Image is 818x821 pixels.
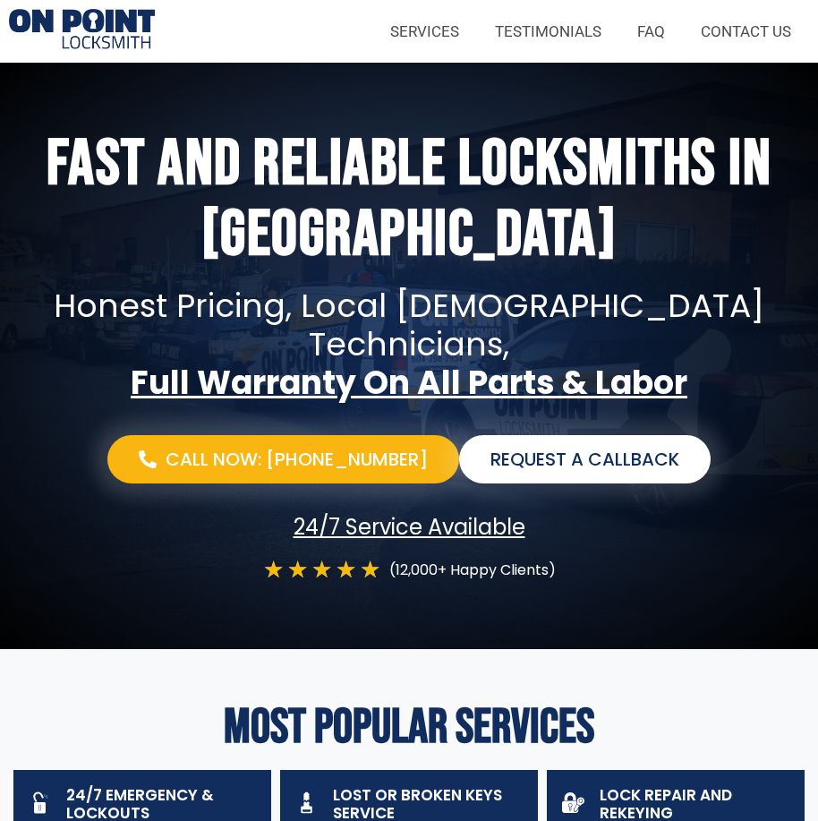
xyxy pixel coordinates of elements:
a: TESTIMONIALS [477,11,619,52]
a: SERVICES [372,11,477,52]
p: (12,000+ Happy Clients) [389,558,556,582]
nav: Menu [173,11,809,52]
div: 5/5 [263,558,380,582]
a: FAQ [619,11,683,52]
span: Request a Callback [490,449,679,470]
i: ★ [287,558,308,582]
span: 24/7 Service Available [294,515,525,541]
a: Request a Callback [459,435,711,483]
strong: Full Warranty On All Parts & Labor [131,360,687,406]
i: ★ [311,558,332,582]
a: Call Now: [PHONE_NUMBER] [107,435,459,483]
i: ★ [263,558,284,582]
h1: Fast and Reliable Locksmiths In [GEOGRAPHIC_DATA] [25,129,792,270]
i: ★ [336,558,356,582]
p: Honest pricing, local [DEMOGRAPHIC_DATA] technicians, [25,286,792,363]
i: ★ [360,558,380,582]
span: Call Now: [PHONE_NUMBER] [166,449,428,470]
img: Locksmiths Locations 1 [9,9,155,54]
a: CONTACT US [683,11,809,52]
h2: Most Popular Services [9,703,809,752]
